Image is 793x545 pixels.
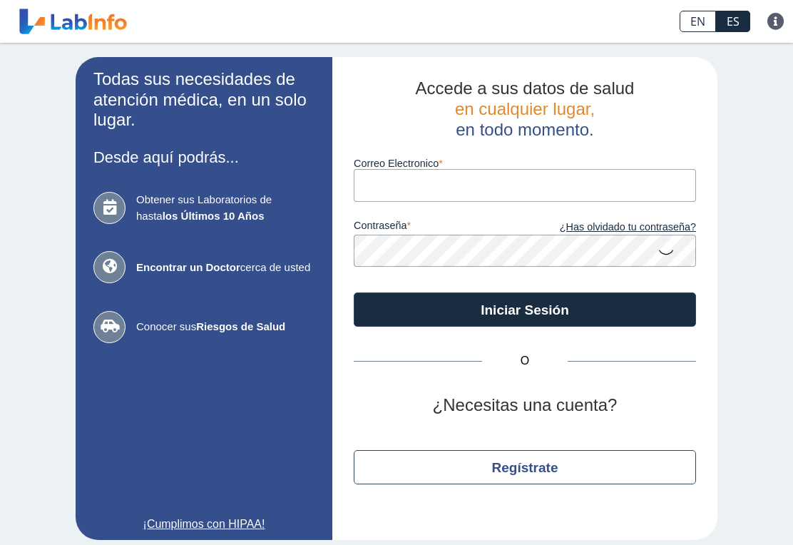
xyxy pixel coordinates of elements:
[93,69,314,131] h2: Todas sus necesidades de atención médica, en un solo lugar.
[354,450,696,484] button: Regístrate
[354,220,525,235] label: contraseña
[136,261,240,273] b: Encontrar un Doctor
[354,158,696,169] label: Correo Electronico
[354,292,696,327] button: Iniciar Sesión
[456,120,593,139] span: en todo momento.
[482,352,568,370] span: O
[136,192,314,224] span: Obtener sus Laboratorios de hasta
[416,78,635,98] span: Accede a sus datos de salud
[136,319,314,335] span: Conocer sus
[716,11,750,32] a: ES
[93,516,314,533] a: ¡Cumplimos con HIPAA!
[136,260,314,276] span: cerca de usted
[354,395,696,416] h2: ¿Necesitas una cuenta?
[163,210,265,222] b: los Últimos 10 Años
[196,320,285,332] b: Riesgos de Salud
[525,220,696,235] a: ¿Has olvidado tu contraseña?
[455,99,595,118] span: en cualquier lugar,
[93,148,314,166] h3: Desde aquí podrás...
[680,11,716,32] a: EN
